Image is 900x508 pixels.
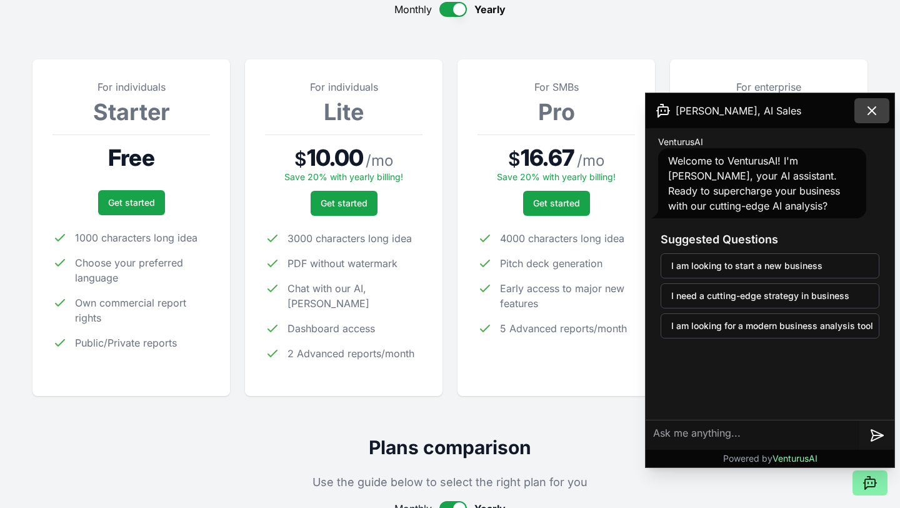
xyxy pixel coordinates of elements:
a: Get started [98,190,165,215]
button: I am looking to start a new business [661,253,879,278]
button: I need a cutting-edge strategy in business [661,283,879,308]
a: Get started [523,191,590,216]
p: For enterprise [690,79,847,94]
p: For individuals [52,79,210,94]
span: 1000 characters long idea [75,230,197,245]
h3: Starter [52,99,210,124]
span: PDF without watermark [287,256,397,271]
span: VenturusAI [658,136,703,148]
a: Get started [311,191,377,216]
span: 16.67 [521,145,574,170]
h2: Plans comparison [32,436,867,459]
span: Early access to major new features [500,281,635,311]
h3: Lite [265,99,422,124]
span: 5 Advanced reports/month [500,321,627,336]
span: Chat with our AI, [PERSON_NAME] [287,281,422,311]
span: 10.00 [307,145,364,170]
p: Use the guide below to select the right plan for you [32,474,867,491]
span: $ [294,148,307,170]
span: / mo [366,151,393,171]
span: $ [508,148,521,170]
span: VenturusAI [772,453,817,464]
span: Dashboard access [287,321,375,336]
span: / mo [577,151,604,171]
span: Choose your preferred language [75,255,210,285]
span: Pitch deck generation [500,256,602,271]
span: Save 20% with yearly billing! [284,171,403,182]
span: Monthly [394,2,432,17]
span: Welcome to VenturusAI! I'm [PERSON_NAME], your AI assistant. Ready to supercharge your business w... [668,155,840,212]
span: [PERSON_NAME], AI Sales [676,103,801,118]
h3: Pro [477,99,635,124]
span: Save 20% with yearly billing! [497,171,616,182]
h3: Suggested Questions [661,231,879,248]
span: 2 Advanced reports/month [287,346,414,361]
button: I am looking for a modern business analysis tool [661,313,879,338]
p: For SMBs [477,79,635,94]
span: Public/Private reports [75,335,177,350]
span: 3000 characters long idea [287,231,412,246]
p: For individuals [265,79,422,94]
span: Free [108,145,154,170]
p: Powered by [723,452,817,465]
span: Own commercial report rights [75,295,210,325]
span: Yearly [474,2,506,17]
span: 4000 characters long idea [500,231,624,246]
